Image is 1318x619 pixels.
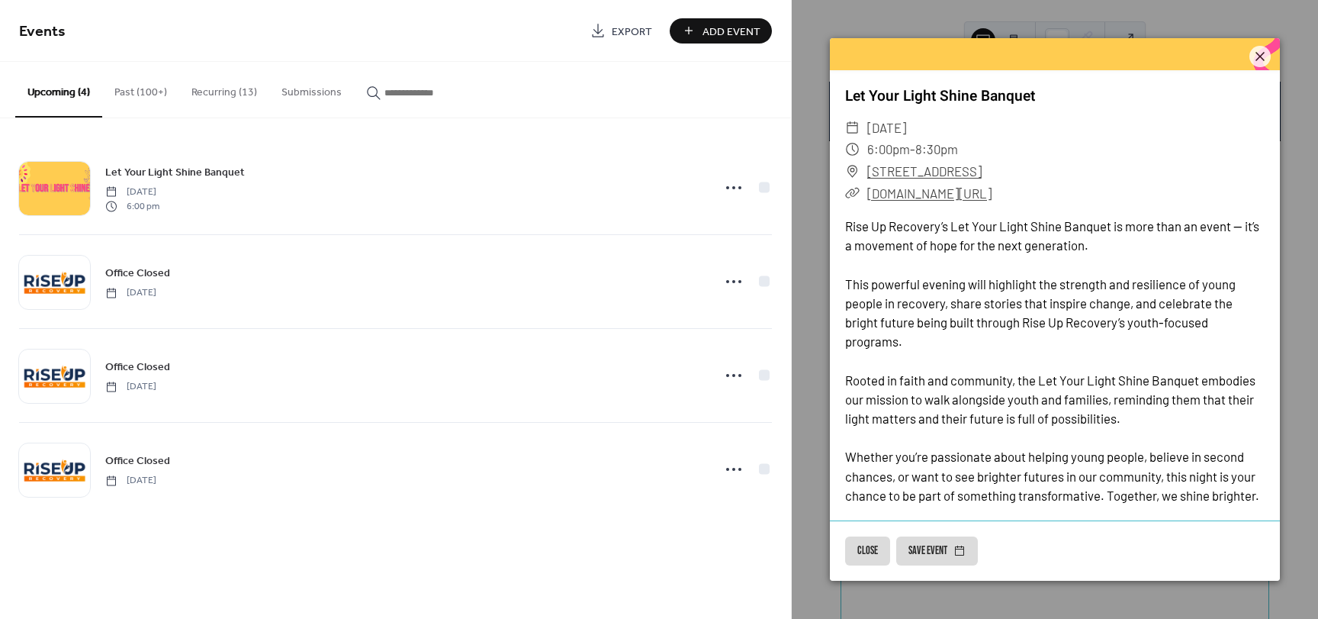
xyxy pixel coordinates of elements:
[102,62,179,116] button: Past (100+)
[867,117,906,139] span: [DATE]
[105,199,159,213] span: 6:00 pm
[15,62,102,118] button: Upcoming (4)
[105,380,156,394] span: [DATE]
[179,62,269,116] button: Recurring (13)
[845,160,860,182] div: ​
[105,163,245,181] a: Let Your Light Shine Banquet
[19,17,66,47] span: Events
[702,24,760,40] span: Add Event
[612,24,652,40] span: Export
[845,182,860,205] div: ​
[910,141,915,156] span: -
[105,264,170,282] a: Office Closed
[845,537,890,566] button: Close
[105,452,170,469] a: Office Closed
[105,358,170,376] a: Office Closed
[830,217,1280,505] div: Rise Up Recovery’s Let Your Light Shine Banquet is more than an event — it’s a movement of hope f...
[105,474,156,488] span: [DATE]
[845,117,860,139] div: ​
[896,537,978,566] button: Save event
[269,62,354,116] button: Submissions
[105,165,245,181] span: Let Your Light Shine Banquet
[845,138,860,160] div: ​
[105,286,156,300] span: [DATE]
[670,18,772,44] button: Add Event
[105,359,170,376] span: Office Closed
[867,185,992,201] a: [DOMAIN_NAME][URL]
[845,85,1035,107] a: Let Your Light Shine Banquet
[915,141,958,156] span: 8:30pm
[105,185,159,199] span: [DATE]
[579,18,664,44] a: Export
[867,141,910,156] span: 6:00pm
[105,453,170,469] span: Office Closed
[105,266,170,282] span: Office Closed
[867,160,982,182] a: [STREET_ADDRESS]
